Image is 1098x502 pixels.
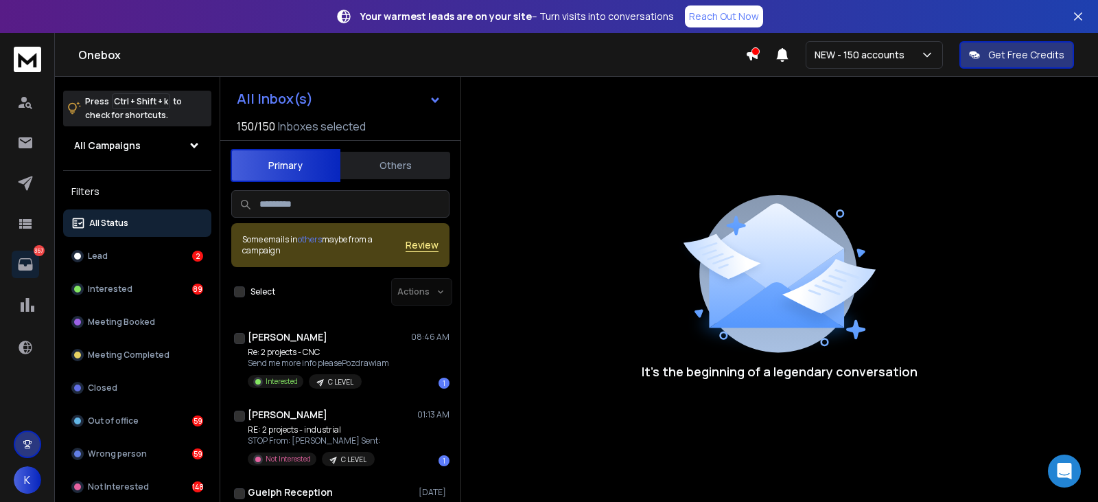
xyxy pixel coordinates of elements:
[439,378,449,389] div: 1
[248,358,389,369] p: Send me more info pleasePozdrawiam
[815,48,910,62] p: NEW - 150 accounts
[88,481,149,492] p: Not Interested
[88,284,132,295] p: Interested
[417,409,449,420] p: 01:13 AM
[360,10,532,23] strong: Your warmest leads are on your site
[88,317,155,328] p: Meeting Booked
[63,182,211,201] h3: Filters
[341,455,366,465] p: C LEVEL
[34,245,45,256] p: 357
[685,5,763,27] a: Reach Out Now
[63,407,211,435] button: Out of office59
[242,234,406,256] div: Some emails in maybe from a campaign
[248,486,333,499] h1: Guelph Reception
[248,424,380,435] p: RE: 2 projects - industrial
[439,455,449,466] div: 1
[248,330,327,344] h1: [PERSON_NAME]
[88,251,108,262] p: Lead
[63,132,211,159] button: All Campaigns
[192,448,203,459] div: 59
[63,374,211,402] button: Closed
[266,376,298,387] p: Interested
[88,415,139,426] p: Out of office
[63,209,211,237] button: All Status
[411,332,449,343] p: 08:46 AM
[63,242,211,270] button: Lead2
[328,377,353,387] p: C LEVEL
[360,10,674,23] p: – Turn visits into conversations
[88,383,117,393] p: Closed
[1048,455,1081,488] div: Open Intercom Messenger
[250,286,275,297] label: Select
[988,48,1064,62] p: Get Free Credits
[959,41,1074,69] button: Get Free Credits
[248,435,380,446] p: STOP From: [PERSON_NAME] Sent:
[298,233,322,245] span: others
[78,47,745,63] h1: Onebox
[74,139,141,152] h1: All Campaigns
[85,95,182,122] p: Press to check for shortcuts.
[237,92,313,106] h1: All Inbox(s)
[248,408,327,422] h1: [PERSON_NAME]
[192,284,203,295] div: 89
[63,308,211,336] button: Meeting Booked
[266,454,311,464] p: Not Interested
[14,47,41,72] img: logo
[89,218,128,229] p: All Status
[231,149,340,182] button: Primary
[112,93,170,109] span: Ctrl + Shift + k
[192,415,203,426] div: 59
[14,466,41,494] button: K
[63,440,211,468] button: Wrong person59
[192,481,203,492] div: 148
[237,118,275,135] span: 150 / 150
[63,473,211,501] button: Not Interested148
[642,362,918,381] p: It’s the beginning of a legendary conversation
[226,85,452,113] button: All Inbox(s)
[88,350,170,361] p: Meeting Completed
[88,448,147,459] p: Wrong person
[689,10,759,23] p: Reach Out Now
[419,487,449,498] p: [DATE]
[12,251,39,278] a: 357
[248,347,389,358] p: Re: 2 projects - CNC
[278,118,366,135] h3: Inboxes selected
[63,275,211,303] button: Interested89
[406,238,439,252] button: Review
[340,150,450,181] button: Others
[192,251,203,262] div: 2
[63,341,211,369] button: Meeting Completed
